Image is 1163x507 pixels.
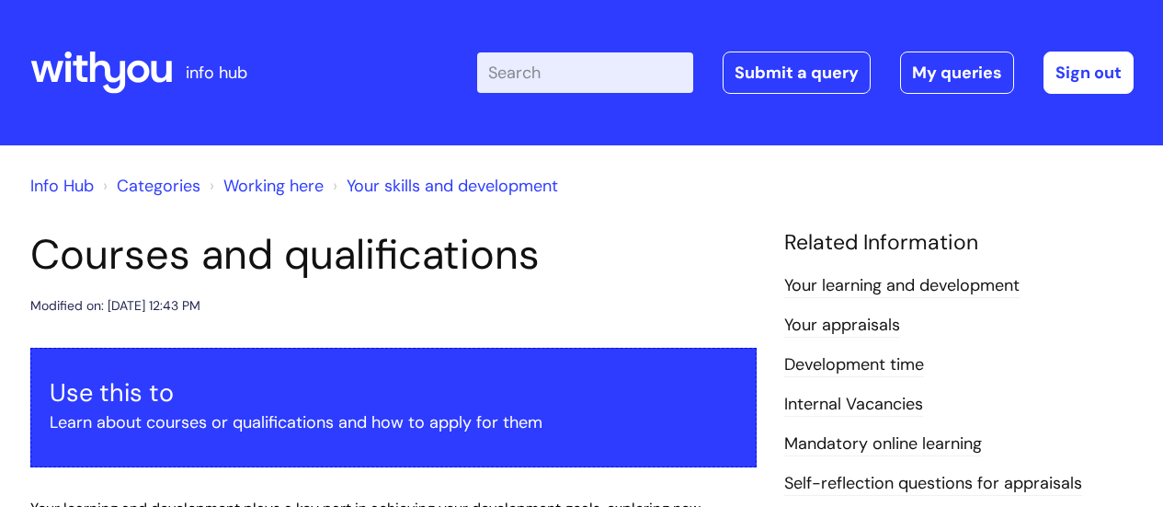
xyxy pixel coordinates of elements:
[900,52,1014,94] a: My queries
[50,408,737,437] p: Learn about courses or qualifications and how to apply for them
[784,314,900,338] a: Your appraisals
[117,175,200,197] a: Categories
[50,378,737,408] h3: Use this to
[30,230,757,280] h1: Courses and qualifications
[1043,52,1134,94] a: Sign out
[205,171,324,201] li: Working here
[784,230,1134,256] h4: Related Information
[784,393,923,417] a: Internal Vacancies
[723,52,871,94] a: Submit a query
[347,175,558,197] a: Your skills and development
[223,175,324,197] a: Working here
[328,171,558,201] li: Your skills and development
[784,274,1020,298] a: Your learning and development
[98,171,200,201] li: Solution home
[784,353,924,377] a: Development time
[784,432,982,456] a: Mandatory online learning
[30,175,94,197] a: Info Hub
[30,294,200,317] div: Modified on: [DATE] 12:43 PM
[186,58,247,87] p: info hub
[477,52,1134,94] div: | -
[477,52,693,93] input: Search
[784,472,1082,496] a: Self-reflection questions for appraisals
